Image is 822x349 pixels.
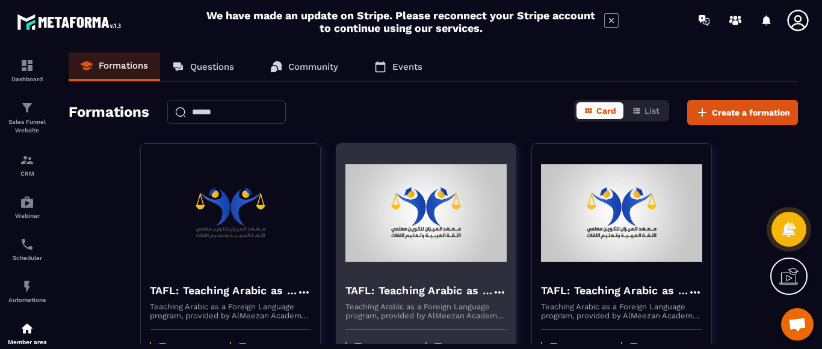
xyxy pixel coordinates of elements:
[20,58,34,73] img: formation
[3,186,51,228] a: automationsautomationsWebinar
[576,102,623,119] button: Card
[288,61,338,72] p: Community
[541,153,702,273] img: formation-background
[781,308,814,341] div: Ouvrir le chat
[644,106,660,116] span: List
[20,195,34,209] img: automations
[69,100,149,125] h2: Formations
[69,52,160,81] a: Formations
[3,270,51,312] a: automationsautomationsAutomations
[3,339,51,345] p: Member area
[99,60,148,71] p: Formations
[345,153,507,273] img: formation-background
[3,212,51,219] p: Webinar
[190,61,234,72] p: Questions
[17,11,125,33] img: logo
[20,321,34,336] img: automations
[3,49,51,91] a: formationformationDashboard
[345,302,507,320] p: Teaching Arabic as a Foreign Language program, provided by AlMeezan Academy in the [GEOGRAPHIC_DATA]
[3,228,51,270] a: schedulerschedulerScheduler
[3,170,51,177] p: CRM
[20,237,34,252] img: scheduler
[203,9,598,34] h2: We have made an update on Stripe. Please reconnect your Stripe account to continue using our serv...
[541,282,688,299] h4: TAFL: Teaching Arabic as a Foreign Language program - June
[345,282,492,299] h4: TAFL: Teaching Arabic as a Foreign Language program - july
[150,282,297,299] h4: TAFL: Teaching Arabic as a Foreign Language program - august
[3,118,51,135] p: Sales Funnel Website
[392,61,422,72] p: Events
[3,144,51,186] a: formationformationCRM
[687,100,798,125] button: Create a formation
[160,52,246,81] a: Questions
[20,153,34,167] img: formation
[3,255,51,261] p: Scheduler
[712,107,790,119] span: Create a formation
[3,91,51,144] a: formationformationSales Funnel Website
[362,52,434,81] a: Events
[20,279,34,294] img: automations
[258,52,350,81] a: Community
[625,102,667,119] button: List
[150,153,311,273] img: formation-background
[541,302,702,320] p: Teaching Arabic as a Foreign Language program, provided by AlMeezan Academy in the [GEOGRAPHIC_DATA]
[150,302,311,320] p: Teaching Arabic as a Foreign Language program, provided by AlMeezan Academy in the [GEOGRAPHIC_DATA]
[3,76,51,82] p: Dashboard
[20,100,34,115] img: formation
[3,297,51,303] p: Automations
[596,106,616,116] span: Card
